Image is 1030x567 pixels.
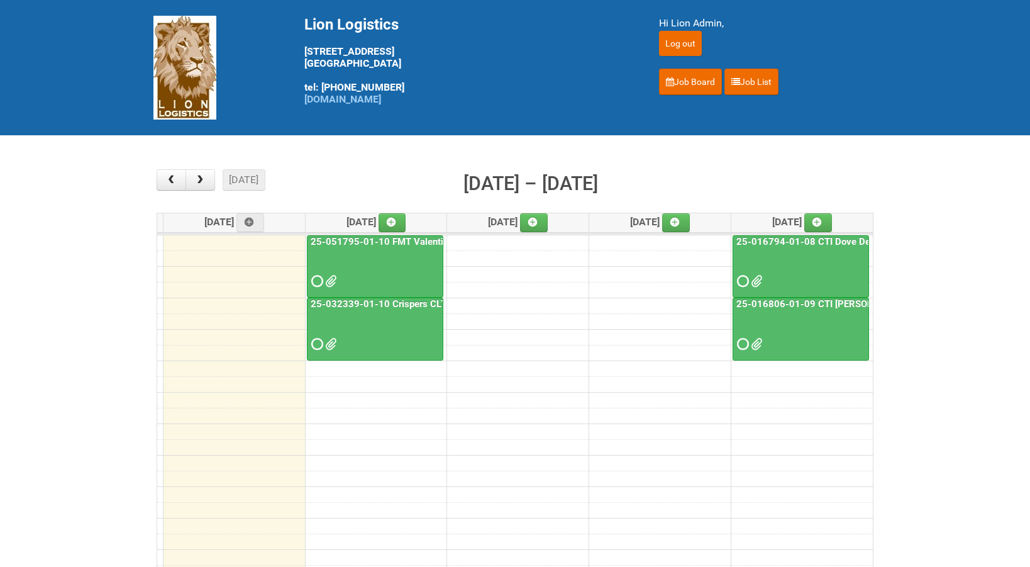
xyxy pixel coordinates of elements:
[325,340,334,349] span: 25-032339-01_LABELS_Client Mailing.xlsx 25-032339-01-10 Crispers LION FORMS MOR_2nd Mailing.xlsx
[307,298,443,361] a: 25-032339-01-10 Crispers CLT + Online CPT - Client Mailing
[662,213,690,232] a: Add an event
[325,277,334,286] span: FMT Masculine Sites (002).xlsx MDN_REV (2) 25-051795-01-10.xlsx MDN_REV 25-051795-01-10.xlsx JNF ...
[153,61,216,73] a: Lion Logistics
[734,236,922,247] a: 25-016794-01-08 CTI Dove Deep Moisture
[520,213,548,232] a: Add an event
[804,213,832,232] a: Add an event
[734,298,985,310] a: 25-016806-01-09 CTI [PERSON_NAME] Bar Superior HUT
[379,213,406,232] a: Add an event
[733,298,870,361] a: 25-016806-01-09 CTI [PERSON_NAME] Bar Superior HUT
[659,69,722,95] a: Job Board
[488,216,548,228] span: [DATE]
[307,235,443,298] a: 25-051795-01-10 FMT Valentino Masc US CLT
[236,213,264,232] a: Add an event
[223,169,265,191] button: [DATE]
[751,277,760,286] span: LPF 25-016794-01-08.xlsx Dove DM Usage Instructions.pdf JNF 25-016794-01-08.DOC MDN 25-016794-01-...
[311,277,320,286] span: Requested
[304,16,628,105] div: [STREET_ADDRESS] [GEOGRAPHIC_DATA] tel: [PHONE_NUMBER]
[751,340,760,349] span: LPF - 25-016806-01-09 CTI Dove CM Bar Superior HUT.xlsx Dove CM Usage Instructions.pdf MDN - 25-0...
[772,216,832,228] span: [DATE]
[204,216,264,228] span: [DATE]
[308,298,573,310] a: 25-032339-01-10 Crispers CLT + Online CPT - Client Mailing
[311,340,320,349] span: Requested
[304,16,399,33] span: Lion Logistics
[724,69,778,95] a: Job List
[308,236,515,247] a: 25-051795-01-10 FMT Valentino Masc US CLT
[659,16,877,31] div: Hi Lion Admin,
[304,93,381,105] a: [DOMAIN_NAME]
[737,340,746,349] span: Requested
[153,16,216,120] img: Lion Logistics
[737,277,746,286] span: Requested
[733,235,870,298] a: 25-016794-01-08 CTI Dove Deep Moisture
[346,216,406,228] span: [DATE]
[463,169,598,198] h2: [DATE] – [DATE]
[659,31,702,56] input: Log out
[630,216,690,228] span: [DATE]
